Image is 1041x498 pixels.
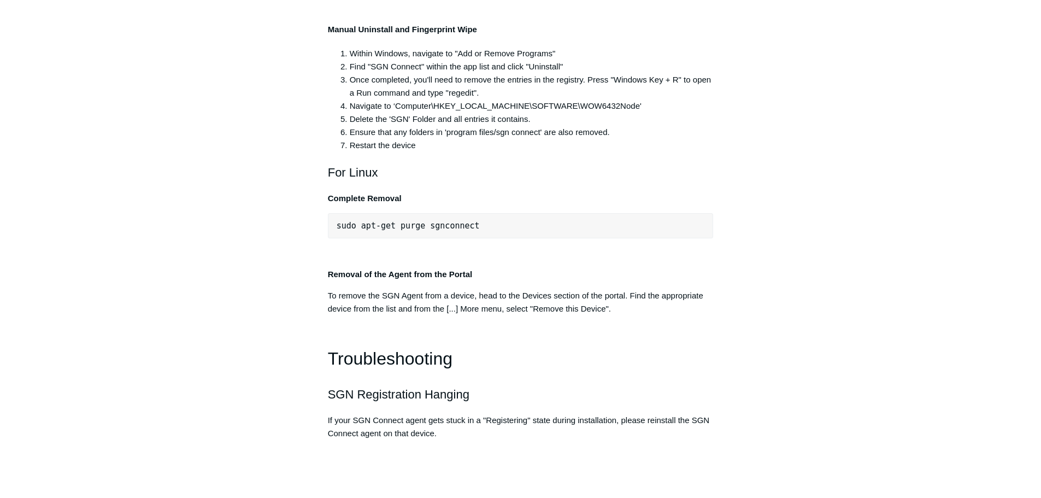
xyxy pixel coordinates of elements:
[328,163,714,182] h2: For Linux
[350,139,714,152] li: Restart the device
[350,47,714,60] li: Within Windows, navigate to "Add or Remove Programs"
[328,415,710,438] span: If your SGN Connect agent gets stuck in a "Registering" state during installation, please reinsta...
[328,269,472,279] strong: Removal of the Agent from the Portal
[328,291,703,313] span: To remove the SGN Agent from a device, head to the Devices section of the portal. Find the approp...
[328,194,402,203] strong: Complete Removal
[328,25,477,34] strong: Manual Uninstall and Fingerprint Wipe
[328,385,714,404] h2: SGN Registration Hanging
[350,73,714,99] li: Once completed, you'll need to remove the entries in the registry. Press "Windows Key + R" to ope...
[350,99,714,113] li: Navigate to ‘Computer\HKEY_LOCAL_MACHINE\SOFTWARE\WOW6432Node'
[350,113,714,126] li: Delete the 'SGN' Folder and all entries it contains.
[350,60,714,73] li: Find "SGN Connect" within the app list and click "Uninstall"
[328,345,714,373] h1: Troubleshooting
[350,126,714,139] li: Ensure that any folders in 'program files/sgn connect' are also removed.
[328,213,714,238] pre: sudo apt-get purge sgnconnect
